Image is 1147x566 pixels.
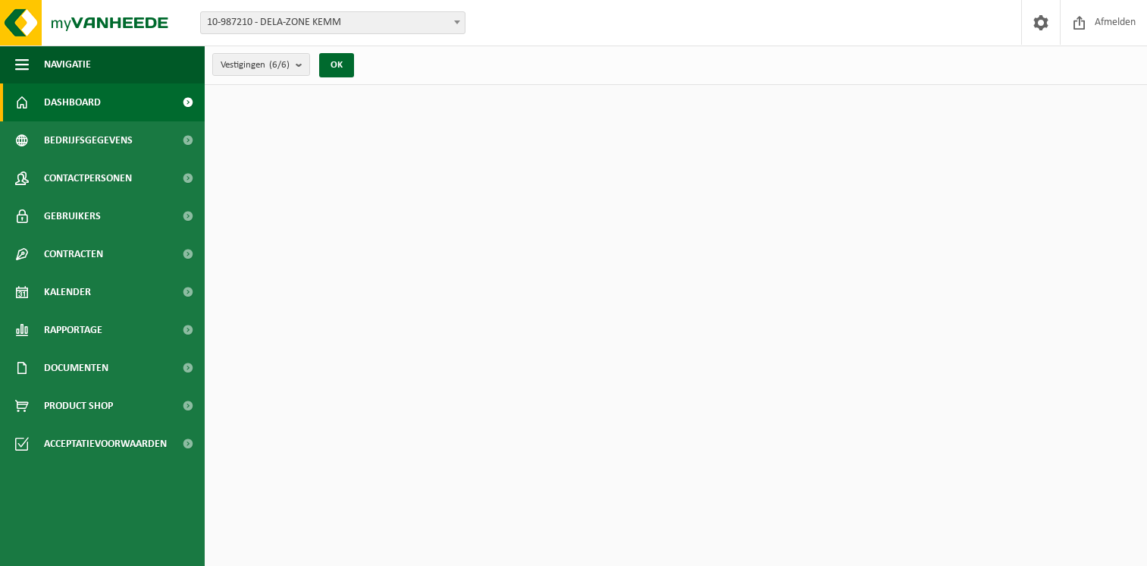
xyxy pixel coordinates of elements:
span: Contactpersonen [44,159,132,197]
count: (6/6) [269,60,290,70]
span: 10-987210 - DELA-ZONE KEMM [201,12,465,33]
span: 10-987210 - DELA-ZONE KEMM [200,11,465,34]
span: Gebruikers [44,197,101,235]
span: Acceptatievoorwaarden [44,425,167,463]
span: Vestigingen [221,54,290,77]
span: Bedrijfsgegevens [44,121,133,159]
span: Dashboard [44,83,101,121]
span: Product Shop [44,387,113,425]
span: Contracten [44,235,103,273]
span: Kalender [44,273,91,311]
span: Documenten [44,349,108,387]
button: OK [319,53,354,77]
span: Rapportage [44,311,102,349]
button: Vestigingen(6/6) [212,53,310,76]
span: Navigatie [44,46,91,83]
